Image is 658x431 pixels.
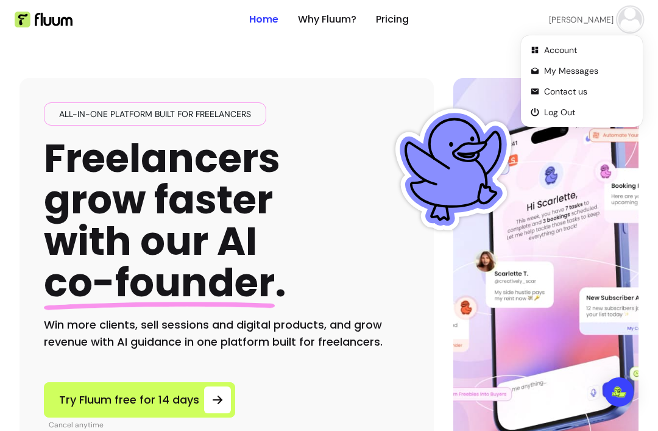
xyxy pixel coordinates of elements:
a: Home [249,12,278,27]
img: avatar [618,8,642,32]
span: co-founder [44,255,275,310]
h1: Freelancers grow faster with our AI . [44,138,286,304]
span: All-in-one platform built for freelancers [54,108,256,120]
span: [PERSON_NAME] [549,13,614,25]
span: Contact us [544,85,633,98]
img: Fluum Logo [15,12,73,27]
span: My Messages [544,65,633,77]
div: Open Intercom Messenger [604,377,634,407]
p: Cancel anytime [49,420,235,430]
ul: Profile Actions [526,40,638,122]
span: Account [544,44,633,56]
h2: Win more clients, sell sessions and digital products, and grow revenue with AI guidance in one pl... [44,316,409,351]
a: Pricing [376,12,409,27]
span: Log Out [544,106,633,118]
span: Try Fluum free for 14 days [59,391,199,408]
img: Fluum Duck sticker [392,109,514,230]
div: Profile Actions [523,38,640,124]
a: Why Fluum? [298,12,356,27]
